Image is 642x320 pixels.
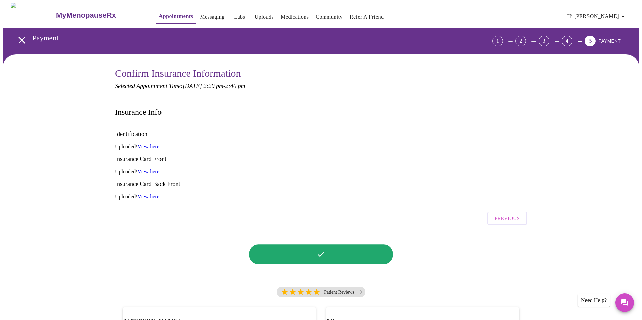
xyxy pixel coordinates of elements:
button: Messages [615,293,634,312]
p: Uploaded! [115,194,527,200]
button: Appointments [156,10,196,24]
a: MyMenopauseRx [55,4,143,27]
div: 2 [515,36,526,46]
h3: Payment [33,34,455,42]
p: Patient Reviews [324,290,354,295]
div: 1 [492,36,503,46]
button: Refer a Friend [347,10,387,24]
div: 4 [562,36,572,46]
button: Uploads [252,10,277,24]
a: Medications [281,12,309,22]
div: 5 Stars Patient Reviews [277,287,365,297]
h3: Insurance Card Back Front [115,181,527,188]
a: Appointments [159,12,193,21]
h3: Insurance Card Front [115,156,527,163]
button: open drawer [12,30,32,50]
a: Refer a Friend [350,12,384,22]
h3: Identification [115,131,527,138]
button: Messaging [197,10,227,24]
em: Selected Appointment Time: [DATE] 2:20 pm - 2:40 pm [115,83,245,89]
button: Labs [229,10,250,24]
a: Community [316,12,343,22]
img: MyMenopauseRx Logo [11,3,55,28]
a: Uploads [255,12,274,22]
span: PAYMENT [598,38,621,44]
div: 3 [539,36,549,46]
a: View here. [138,169,161,174]
a: View here. [138,194,161,199]
span: Previous [495,214,520,223]
button: Medications [278,10,311,24]
a: Messaging [200,12,224,22]
h3: Insurance Info [115,108,162,117]
a: 5 Stars Patient Reviews [277,287,365,301]
p: Uploaded! [115,144,527,150]
h3: Confirm Insurance Information [115,68,527,79]
span: Hi [PERSON_NAME] [567,12,627,21]
a: Labs [234,12,245,22]
div: 5 [585,36,596,46]
a: View here. [138,144,161,149]
p: Uploaded! [115,169,527,175]
div: Need Help? [578,294,610,307]
button: Community [313,10,345,24]
button: Previous [487,212,527,225]
button: Hi [PERSON_NAME] [565,10,630,23]
h3: MyMenopauseRx [56,11,116,20]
